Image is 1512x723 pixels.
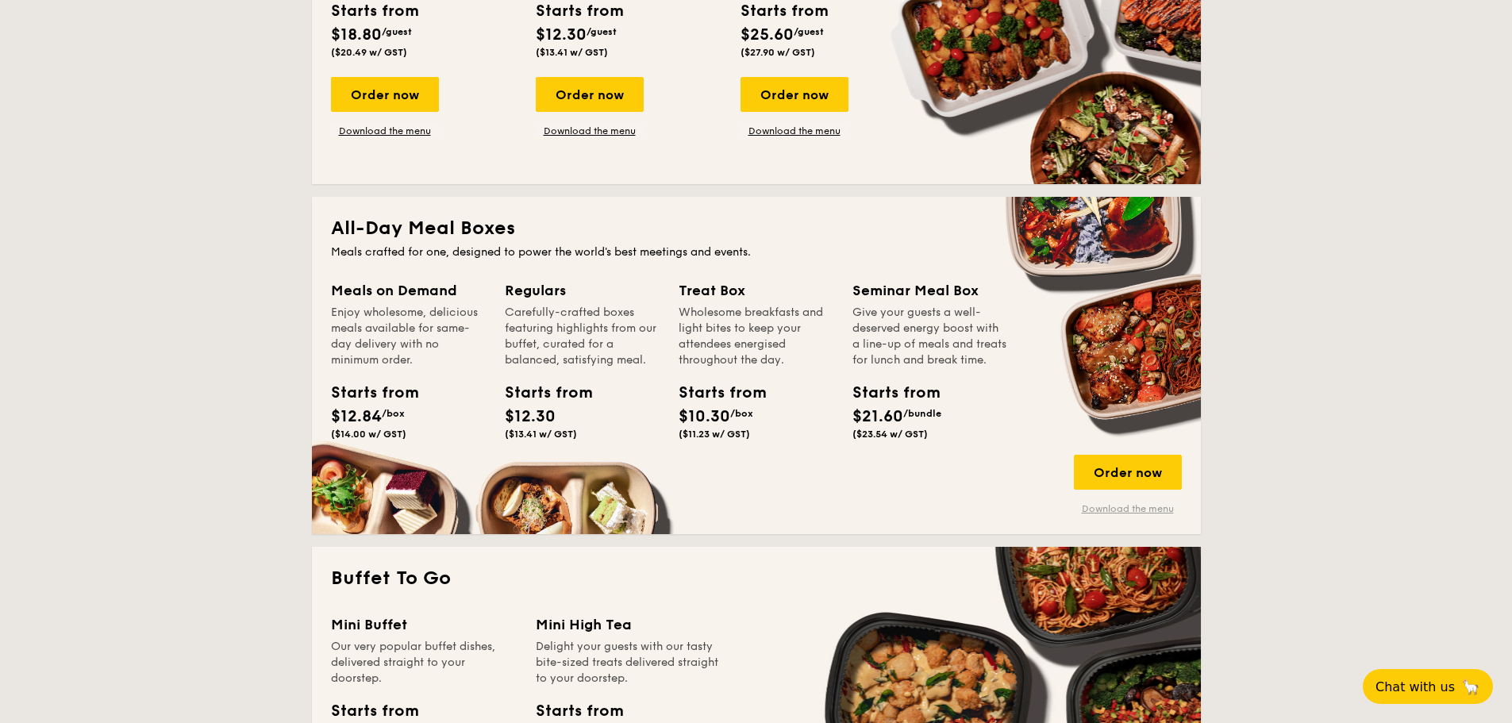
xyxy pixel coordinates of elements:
span: 🦙 [1461,678,1480,696]
span: $25.60 [741,25,794,44]
div: Seminar Meal Box [852,279,1007,302]
span: Chat with us [1375,679,1455,694]
span: ($13.41 w/ GST) [505,429,577,440]
span: $12.30 [536,25,587,44]
div: Starts from [679,381,750,405]
div: Starts from [505,381,576,405]
span: $21.60 [852,407,903,426]
div: Starts from [331,381,402,405]
div: Order now [741,77,848,112]
span: /bundle [903,408,941,419]
div: Order now [331,77,439,112]
span: ($11.23 w/ GST) [679,429,750,440]
button: Chat with us🦙 [1363,669,1493,704]
div: Meals crafted for one, designed to power the world's best meetings and events. [331,244,1182,260]
span: ($14.00 w/ GST) [331,429,406,440]
h2: Buffet To Go [331,566,1182,591]
span: ($13.41 w/ GST) [536,47,608,58]
div: Our very popular buffet dishes, delivered straight to your doorstep. [331,639,517,686]
div: Enjoy wholesome, delicious meals available for same-day delivery with no minimum order. [331,305,486,368]
div: Mini Buffet [331,613,517,636]
div: Starts from [536,699,622,723]
span: /guest [794,26,824,37]
div: Wholesome breakfasts and light bites to keep your attendees energised throughout the day. [679,305,833,368]
div: Starts from [331,699,417,723]
div: Order now [1074,455,1182,490]
span: ($23.54 w/ GST) [852,429,928,440]
span: /guest [382,26,412,37]
span: $12.30 [505,407,556,426]
span: /box [730,408,753,419]
a: Download the menu [741,125,848,137]
div: Give your guests a well-deserved energy boost with a line-up of meals and treats for lunch and br... [852,305,1007,368]
span: /box [382,408,405,419]
span: $12.84 [331,407,382,426]
a: Download the menu [331,125,439,137]
div: Treat Box [679,279,833,302]
span: ($20.49 w/ GST) [331,47,407,58]
a: Download the menu [1074,502,1182,515]
div: Delight your guests with our tasty bite-sized treats delivered straight to your doorstep. [536,639,721,686]
span: ($27.90 w/ GST) [741,47,815,58]
div: Order now [536,77,644,112]
div: Starts from [852,381,924,405]
div: Mini High Tea [536,613,721,636]
a: Download the menu [536,125,644,137]
div: Carefully-crafted boxes featuring highlights from our buffet, curated for a balanced, satisfying ... [505,305,660,368]
span: /guest [587,26,617,37]
h2: All-Day Meal Boxes [331,216,1182,241]
span: $18.80 [331,25,382,44]
span: $10.30 [679,407,730,426]
div: Meals on Demand [331,279,486,302]
div: Regulars [505,279,660,302]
